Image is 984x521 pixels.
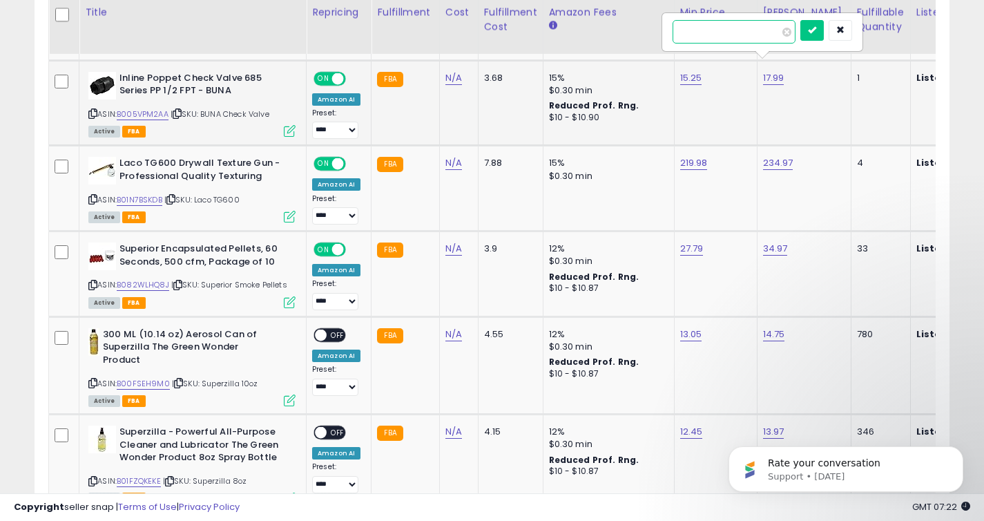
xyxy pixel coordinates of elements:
a: 34.97 [763,242,788,256]
b: Superior Encapsulated Pellets, 60 Seconds, 500 cfm, Package of 10 [119,243,287,272]
iframe: Intercom notifications message [708,417,984,514]
div: 3.9 [484,243,532,255]
div: Amazon AI [312,93,360,106]
a: 15.25 [680,71,702,85]
div: Fulfillment Cost [484,5,537,34]
a: 234.97 [763,156,793,170]
b: Reduced Prof. Rng. [549,454,639,466]
img: 41O0XAC3ByL._SL40_.jpg [88,328,99,356]
div: Amazon Fees [549,5,668,19]
div: [PERSON_NAME] [763,5,845,19]
div: 15% [549,72,664,84]
strong: Copyright [14,500,64,513]
a: B01N7BSKDB [117,194,162,206]
img: 311uZntzaTL._SL40_.jpg [88,243,116,270]
div: Preset: [312,194,360,225]
div: 4 [857,157,900,169]
span: FBA [122,126,146,138]
div: Amazon AI [312,350,360,362]
b: Reduced Prof. Rng. [549,100,639,111]
a: B00FSEH9M0 [117,378,170,390]
div: $0.30 min [549,255,664,267]
a: N/A [445,328,462,341]
span: All listings currently available for purchase on Amazon [88,211,120,223]
a: 17.99 [763,71,784,85]
div: ASIN: [88,157,296,221]
div: Title [85,5,300,19]
div: seller snap | | [14,501,240,514]
span: All listings currently available for purchase on Amazon [88,126,120,138]
div: Min Price [680,5,751,19]
span: | SKU: Superior Smoke Pellets [171,279,287,290]
a: N/A [445,242,462,256]
a: B082WLHQ8J [117,279,169,291]
div: Amazon AI [312,264,360,276]
div: Preset: [312,462,360,493]
div: 7.88 [484,157,532,169]
div: $0.30 min [549,341,664,353]
div: 12% [549,243,664,255]
a: Terms of Use [118,500,177,513]
b: Reduced Prof. Rng. [549,356,639,368]
span: ON [315,73,332,84]
b: Inline Poppet Check Valve 685 Series PP 1/2 FPT - BUNA [119,72,287,101]
div: Preset: [312,279,360,310]
span: | SKU: BUNA Check Valve [171,108,269,120]
div: Repricing [312,5,365,19]
small: Amazon Fees. [549,19,557,32]
div: $10 - $10.87 [549,283,664,294]
div: 4.55 [484,328,532,341]
div: Preset: [312,365,360,396]
span: ON [315,244,332,256]
div: Fulfillable Quantity [857,5,905,34]
a: B01FZQKEKE [117,475,161,487]
b: Reduced Prof. Rng. [549,271,639,283]
a: N/A [445,425,462,439]
div: $0.30 min [549,438,664,451]
img: 41hB+rbH9BL._SL40_.jpg [88,157,116,184]
div: 12% [549,328,664,341]
div: $10 - $10.90 [549,112,664,124]
span: | SKU: Superzilla 8oz [163,475,247,486]
div: $0.30 min [549,170,664,182]
img: 41IqRi5jMJL._SL40_.jpg [88,72,116,100]
b: Listed Price: [916,71,979,84]
div: 1 [857,72,900,84]
span: OFF [344,158,366,170]
span: | SKU: Laco TG600 [164,194,240,205]
div: Cost [445,5,472,19]
span: All listings currently available for purchase on Amazon [88,297,120,309]
span: OFF [327,329,349,341]
span: OFF [344,244,366,256]
span: FBA [122,395,146,407]
b: Superzilla - Powerful All-Purpose Cleaner and Lubricator The Green Wonder Product 8oz Spray Bottle [119,426,287,468]
span: OFF [344,73,366,84]
b: Listed Price: [916,242,979,255]
span: FBA [122,297,146,309]
a: 12.45 [680,425,703,439]
a: 219.98 [680,156,708,170]
div: ASIN: [88,243,296,307]
small: FBA [377,72,403,87]
span: All listings currently available for purchase on Amazon [88,395,120,407]
div: $0.30 min [549,84,664,97]
small: FBA [377,426,403,441]
small: FBA [377,243,403,258]
div: ASIN: [88,328,296,405]
div: Amazon AI [312,178,360,191]
div: 780 [857,328,900,341]
span: FBA [122,211,146,223]
img: 41sp1pDh9kL._SL40_.jpg [88,426,116,453]
small: FBA [377,157,403,172]
span: | SKU: Superzilla 10oz [172,378,258,389]
div: Fulfillment [377,5,433,19]
b: Listed Price: [916,156,979,169]
a: Privacy Policy [179,500,240,513]
div: 15% [549,157,664,169]
a: 27.79 [680,242,704,256]
b: Laco TG600 Drywall Texture Gun - Professional Quality Texturing [119,157,287,186]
